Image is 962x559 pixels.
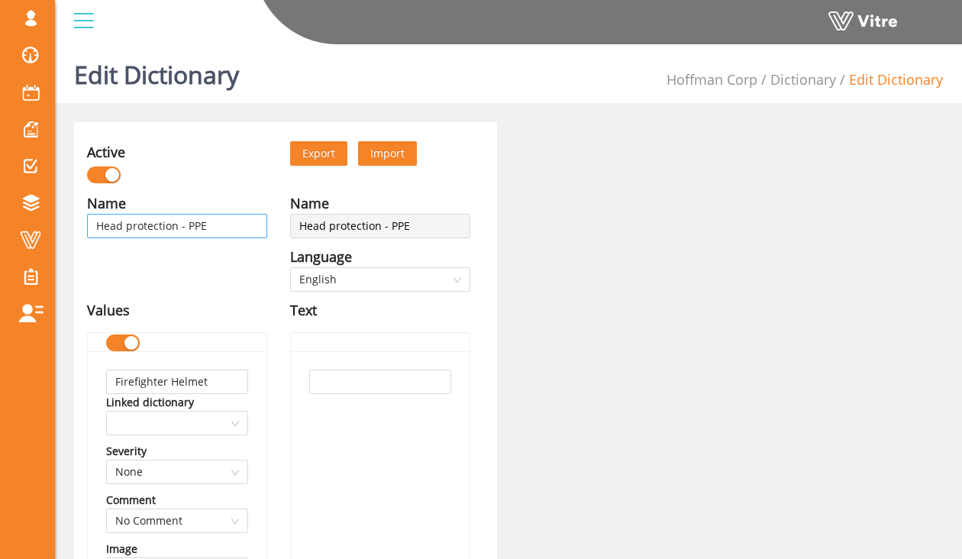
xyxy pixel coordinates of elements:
[302,145,335,162] span: Export
[667,70,757,89] a: Hoffman Corp
[770,70,836,89] a: Dictionary
[290,299,317,321] div: Text
[290,246,352,267] div: Language
[74,38,239,103] h1: Edit Dictionary
[106,541,137,557] div: Image
[115,509,239,532] span: No Comment
[106,443,147,460] div: Severity
[106,394,194,411] div: Linked dictionary
[290,192,329,214] div: Name
[290,141,347,166] button: Export
[115,460,239,483] span: None
[290,214,470,238] input: Name
[299,268,461,291] span: English
[87,141,125,163] div: Active
[87,192,126,214] div: Name
[836,69,943,90] li: Edit Dictionary
[87,299,130,321] div: Values
[87,214,267,238] input: Name
[106,492,156,509] div: Comment
[370,146,405,160] span: Import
